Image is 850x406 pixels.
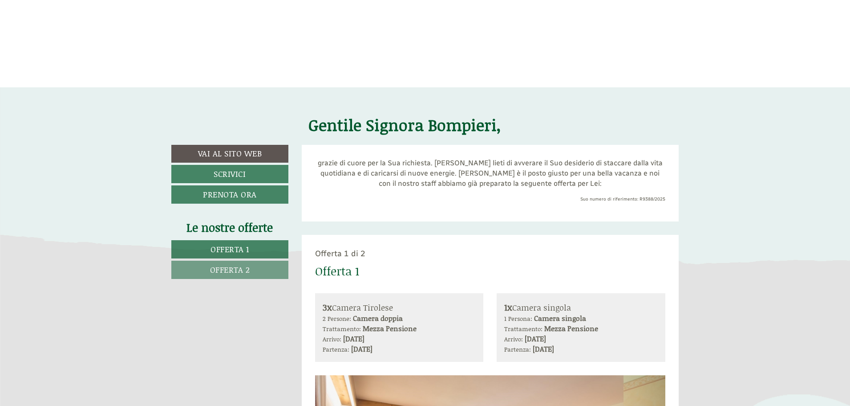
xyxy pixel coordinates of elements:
[351,344,372,354] b: [DATE]
[353,313,403,323] b: Camera doppia
[580,197,665,202] span: Suo numero di riferimento: R9388/2025
[210,243,249,255] span: Offerta 1
[323,334,341,344] small: Arrivo:
[504,344,531,354] small: Partenza:
[323,344,349,354] small: Partenza:
[323,324,361,333] small: Trattamento:
[323,301,476,314] div: Camera Tirolese
[323,301,332,313] b: 3x
[525,333,546,344] b: [DATE]
[171,185,288,204] a: Prenota ora
[534,313,586,323] b: Camera singola
[171,145,288,163] a: Vai al sito web
[315,263,359,279] div: Offerta 1
[308,116,501,134] h1: Gentile Signora Bompieri,
[363,323,417,333] b: Mezza Pensione
[544,323,598,333] b: Mezza Pensione
[323,314,351,323] small: 2 Persone:
[171,219,288,236] div: Le nostre offerte
[210,264,250,275] span: Offerta 2
[343,333,364,344] b: [DATE]
[504,301,512,313] b: 1x
[315,249,365,258] span: Offerta 1 di 2
[504,301,658,314] div: Camera singola
[504,334,523,344] small: Arrivo:
[504,314,532,323] small: 1 Persona:
[171,165,288,183] a: Scrivici
[504,324,542,333] small: Trattamento:
[315,158,666,189] p: grazie di cuore per la Sua richiesta. [PERSON_NAME] lieti di avverare il Suo desiderio di staccar...
[533,344,554,354] b: [DATE]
